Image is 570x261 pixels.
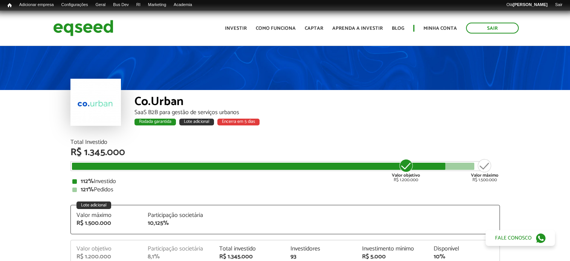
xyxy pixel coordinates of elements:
div: Co.Urban [134,96,500,110]
div: Investimento mínimo [362,246,422,252]
div: R$ 1.200.000 [392,158,420,182]
a: Minha conta [423,26,457,31]
a: Olá[PERSON_NAME] [503,2,551,8]
div: Participação societária [148,212,208,218]
div: Pedidos [72,187,498,193]
div: Investidores [290,246,351,252]
div: R$ 1.345.000 [219,254,280,260]
div: R$ 1.500.000 [76,220,137,226]
a: Geral [92,2,109,8]
a: Sair [551,2,566,8]
strong: [PERSON_NAME] [513,2,547,7]
a: Captar [305,26,323,31]
span: Início [8,3,12,8]
a: Início [4,2,15,9]
div: R$ 5.000 [362,254,422,260]
a: Sair [466,23,519,34]
div: Investido [72,179,498,185]
div: 8,1% [148,254,208,260]
div: Valor objetivo [76,246,137,252]
img: EqSeed [53,18,113,38]
strong: 121% [81,185,94,195]
div: Total Investido [70,139,500,145]
a: Adicionar empresa [15,2,58,8]
div: Rodada garantida [134,119,176,125]
div: Valor máximo [76,212,137,218]
a: Academia [170,2,196,8]
a: Fale conosco [486,230,555,246]
div: R$ 1.345.000 [70,148,500,157]
div: Disponível [434,246,494,252]
div: 93 [290,254,351,260]
div: Total investido [219,246,280,252]
a: Blog [392,26,404,31]
a: Aprenda a investir [332,26,383,31]
div: Lote adicional [179,119,214,125]
div: Encerra em 5 dias [217,119,260,125]
a: Configurações [58,2,92,8]
div: SaaS B2B para gestão de serviços urbanos [134,110,500,116]
div: Participação societária [148,246,208,252]
a: RI [133,2,144,8]
strong: 112% [81,176,94,186]
a: Marketing [144,2,170,8]
div: R$ 1.200.000 [76,254,137,260]
div: 10,125% [148,220,208,226]
a: Como funciona [256,26,296,31]
div: 10% [434,254,494,260]
div: R$ 1.500.000 [471,158,498,182]
a: Bus Dev [109,2,133,8]
a: Investir [225,26,247,31]
strong: Valor objetivo [392,172,420,179]
div: Lote adicional [76,201,111,209]
strong: Valor máximo [471,172,498,179]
